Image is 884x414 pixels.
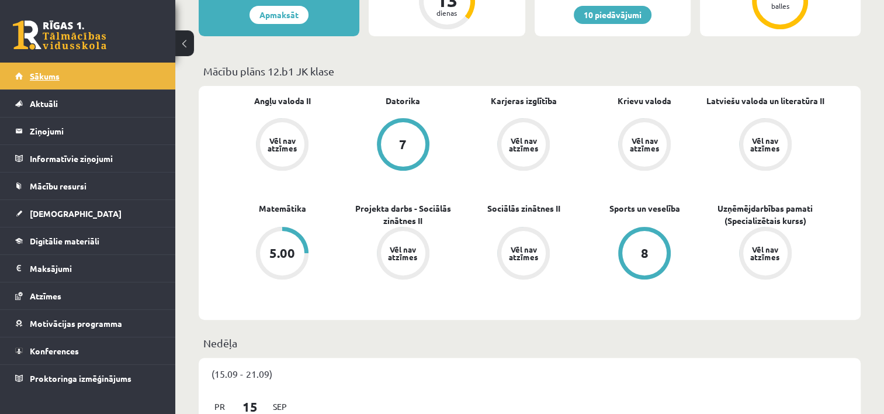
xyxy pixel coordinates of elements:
[343,227,464,282] a: Vēl nav atzīmes
[15,282,161,309] a: Atzīmes
[705,202,826,227] a: Uzņēmējdarbības pamati (Specializētais kurss)
[30,255,161,282] legend: Maksājumi
[609,202,680,215] a: Sports un veselība
[429,9,464,16] div: dienas
[628,137,661,152] div: Vēl nav atzīmes
[15,172,161,199] a: Mācību resursi
[463,227,584,282] a: Vēl nav atzīmes
[706,95,824,107] a: Latviešu valoda un literatūra II
[749,246,782,261] div: Vēl nav atzīmes
[343,202,464,227] a: Projekta darbs - Sociālās zinātnes II
[30,346,79,356] span: Konferences
[266,137,299,152] div: Vēl nav atzīmes
[507,137,540,152] div: Vēl nav atzīmes
[487,202,560,215] a: Sociālās zinātnes II
[30,98,58,109] span: Aktuāli
[254,95,311,107] a: Angļu valoda II
[259,202,306,215] a: Matemātika
[30,118,161,144] legend: Ziņojumi
[749,137,782,152] div: Vēl nav atzīmes
[30,181,86,191] span: Mācību resursi
[584,118,705,173] a: Vēl nav atzīmes
[199,358,861,389] div: (15.09 - 21.09)
[618,95,671,107] a: Krievu valoda
[30,145,161,172] legend: Informatīvie ziņojumi
[762,2,798,9] div: balles
[584,227,705,282] a: 8
[30,373,131,384] span: Proktoringa izmēģinājums
[269,247,295,260] div: 5.00
[30,318,122,329] span: Motivācijas programma
[705,118,826,173] a: Vēl nav atzīmes
[491,95,557,107] a: Karjeras izglītība
[203,335,856,351] p: Nedēļa
[399,138,407,151] div: 7
[203,63,856,79] p: Mācību plāns 12.b1 JK klase
[15,337,161,364] a: Konferences
[13,20,106,50] a: Rīgas 1. Tālmācības vidusskola
[15,310,161,337] a: Motivācijas programma
[30,291,61,301] span: Atzīmes
[15,227,161,254] a: Digitālie materiāli
[507,246,540,261] div: Vēl nav atzīmes
[705,227,826,282] a: Vēl nav atzīmes
[15,90,161,117] a: Aktuāli
[222,227,343,282] a: 5.00
[15,365,161,392] a: Proktoringa izmēģinājums
[387,246,420,261] div: Vēl nav atzīmes
[15,118,161,144] a: Ziņojumi
[30,236,99,246] span: Digitālie materiāli
[249,6,308,24] a: Apmaksāt
[15,145,161,172] a: Informatīvie ziņojumi
[463,118,584,173] a: Vēl nav atzīmes
[386,95,420,107] a: Datorika
[15,200,161,227] a: [DEMOGRAPHIC_DATA]
[30,71,60,81] span: Sākums
[574,6,651,24] a: 10 piedāvājumi
[15,255,161,282] a: Maksājumi
[343,118,464,173] a: 7
[222,118,343,173] a: Vēl nav atzīmes
[15,63,161,89] a: Sākums
[30,208,122,219] span: [DEMOGRAPHIC_DATA]
[641,247,649,260] div: 8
